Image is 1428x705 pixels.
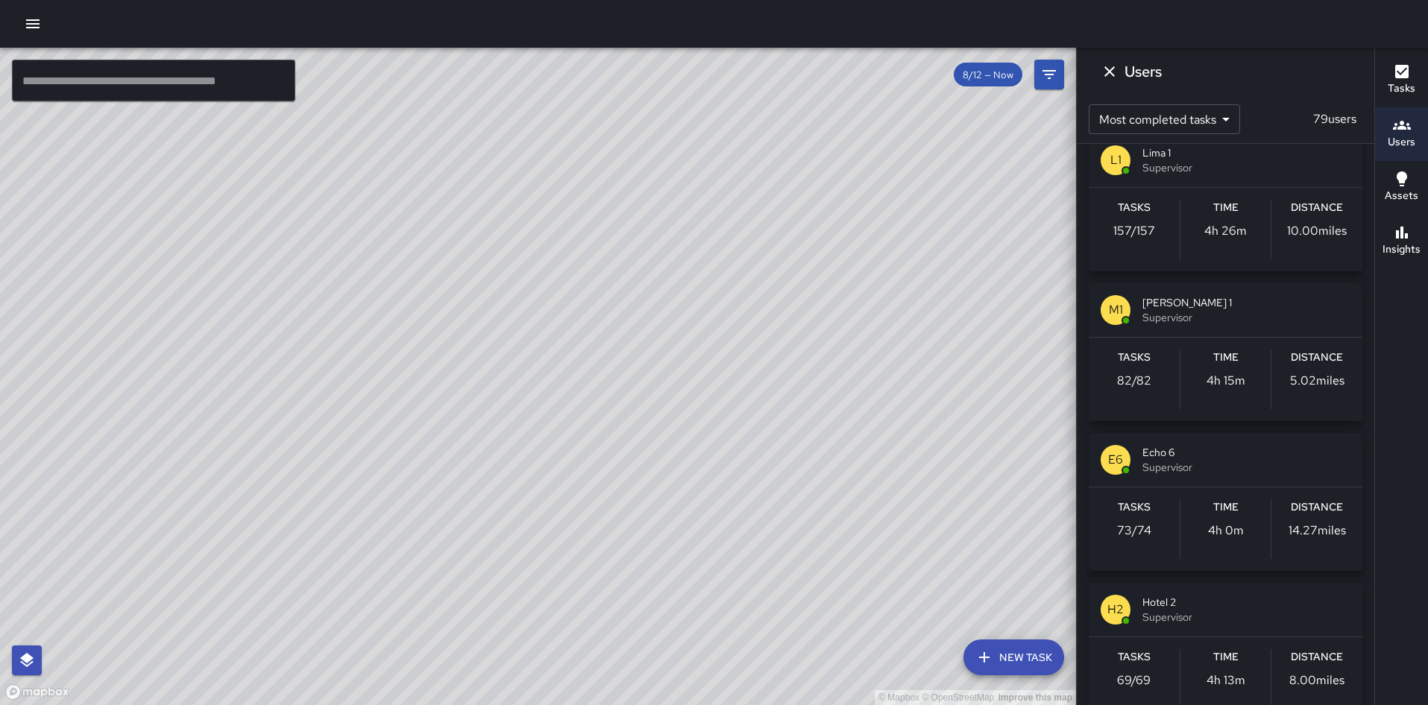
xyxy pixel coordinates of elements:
p: 4h 13m [1207,671,1245,689]
p: L1 [1110,151,1122,169]
h6: Time [1213,350,1239,366]
h6: Distance [1291,200,1343,216]
p: 79 users [1307,110,1362,128]
p: E6 [1108,451,1123,469]
p: 82 / 82 [1117,372,1151,390]
h6: Time [1213,200,1239,216]
h6: Time [1213,649,1239,666]
h6: Distance [1291,499,1343,516]
h6: Time [1213,499,1239,516]
h6: Insights [1383,241,1421,258]
button: Insights [1375,215,1428,268]
span: Lima 1 [1142,145,1350,160]
button: E6Echo 6SupervisorTasks73/74Time4h 0mDistance14.27miles [1089,433,1362,571]
span: Supervisor [1142,160,1350,175]
p: H2 [1107,601,1124,619]
button: Assets [1375,161,1428,215]
span: Hotel 2 [1142,595,1350,610]
h6: Users [1388,134,1415,151]
h6: Tasks [1118,350,1151,366]
span: Supervisor [1142,610,1350,625]
button: M1[PERSON_NAME] 1SupervisorTasks82/82Time4h 15mDistance5.02miles [1089,283,1362,421]
p: 8.00 miles [1289,671,1344,689]
span: Echo 6 [1142,445,1350,460]
p: 4h 0m [1208,522,1244,540]
span: Supervisor [1142,460,1350,475]
p: 4h 15m [1207,372,1245,390]
p: M1 [1109,301,1123,319]
h6: Tasks [1118,200,1151,216]
h6: Tasks [1118,499,1151,516]
button: New Task [963,639,1064,675]
button: Users [1375,107,1428,161]
div: Most completed tasks [1089,104,1240,134]
h6: Users [1125,60,1162,83]
p: 69 / 69 [1117,671,1151,689]
span: Supervisor [1142,310,1350,325]
p: 73 / 74 [1117,522,1151,540]
p: 10.00 miles [1287,222,1347,240]
button: L1Lima 1SupervisorTasks157/157Time4h 26mDistance10.00miles [1089,133,1362,271]
span: [PERSON_NAME] 1 [1142,295,1350,310]
h6: Distance [1291,649,1343,666]
button: Filters [1034,60,1064,89]
p: 4h 26m [1204,222,1247,240]
h6: Assets [1385,188,1418,204]
h6: Distance [1291,350,1343,366]
p: 14.27 miles [1289,522,1346,540]
button: Tasks [1375,54,1428,107]
h6: Tasks [1388,80,1415,97]
p: 5.02 miles [1290,372,1344,390]
p: 157 / 157 [1113,222,1155,240]
h6: Tasks [1118,649,1151,666]
button: Dismiss [1095,57,1125,86]
span: 8/12 — Now [954,69,1022,81]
